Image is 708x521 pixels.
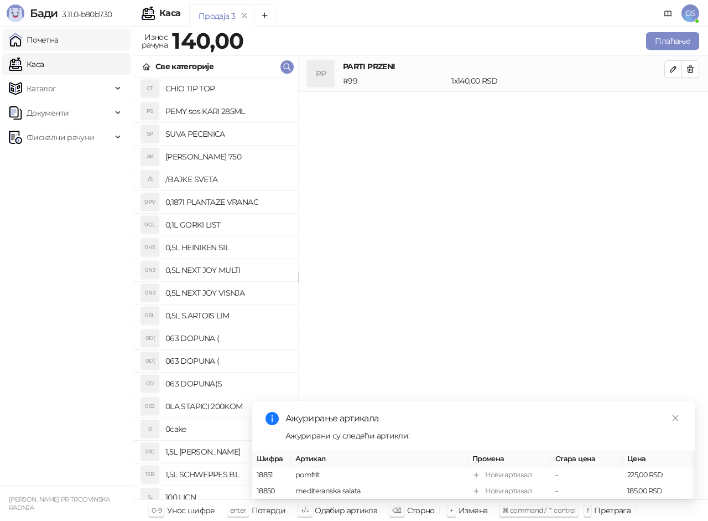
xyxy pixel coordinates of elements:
[141,216,159,234] div: 0GL
[165,420,289,438] h4: 0cake
[291,483,468,499] td: mediteranska salata
[172,27,243,54] strong: 140,00
[141,398,159,415] div: 0S2
[165,239,289,256] h4: 0,5L HEINIKEN SIL
[623,483,695,499] td: 185,00 RSD
[315,503,377,518] div: Одабир артикла
[165,193,289,211] h4: 0,187l PLANTAZE VRANAC
[139,30,170,52] div: Износ рачуна
[485,470,532,481] div: Нови артикал
[141,307,159,324] div: 0SL
[646,32,699,50] button: Плаћање
[285,412,681,425] div: Ажурирање артикала
[551,467,623,483] td: -
[291,451,468,467] th: Артикал
[165,443,289,461] h4: 1,5L [PERSON_NAME]
[594,503,631,518] div: Претрага
[551,451,623,467] th: Стара цена
[165,148,289,166] h4: [PERSON_NAME] 750
[252,467,291,483] td: 18851
[165,329,289,347] h4: 063 DOPUNA (
[254,4,276,27] button: Add tab
[141,193,159,211] div: 0PV
[468,451,551,467] th: Промена
[27,78,56,100] span: Каталог
[152,506,162,514] span: 0-9
[165,488,289,506] h4: 100 LICN
[9,29,59,51] a: Почетна
[141,261,159,279] div: 0NJ
[141,80,159,97] div: CT
[165,284,289,302] h4: 0,5L NEXT JOY VISNJA
[252,503,286,518] div: Потврди
[407,503,435,518] div: Сторно
[502,506,576,514] span: ⌘ command / ⌃ control
[167,503,215,518] div: Унос шифре
[252,483,291,499] td: 18850
[9,496,110,512] small: [PERSON_NAME] PR TRGOVINSKA RADNJA
[587,506,589,514] span: f
[141,443,159,461] div: 1RG
[165,398,289,415] h4: 0LA STAPICI 200KOM
[485,486,532,497] div: Нови артикал
[27,126,94,148] span: Фискални рачуни
[265,412,279,425] span: info-circle
[392,506,401,514] span: ⌫
[165,80,289,97] h4: CHIO TIP TOP
[141,239,159,256] div: 0HS
[449,75,667,87] div: 1 x 140,00 RSD
[671,414,679,422] span: close
[9,53,44,75] a: Каса
[343,60,664,73] h4: PARTI PRZENI
[30,7,58,20] span: Бади
[230,506,246,514] span: enter
[300,506,309,514] span: ↑/↓
[237,11,252,20] button: remove
[623,467,695,483] td: 225,00 RSD
[58,9,112,19] span: 3.11.0-b80b730
[165,102,289,120] h4: PEMY sos KARI 285ML
[141,171,159,188] div: /S
[165,466,289,483] h4: 1,5L SCHWEPPES BL
[141,352,159,370] div: 0D(
[165,307,289,324] h4: 0,5L S.ARTOIS LIM
[623,451,695,467] th: Цена
[27,102,69,124] span: Документи
[141,466,159,483] div: 1SB
[141,148,159,166] div: AK
[291,467,468,483] td: pomfrit
[341,75,449,87] div: # 99
[669,412,681,424] a: Close
[7,4,24,22] img: Logo
[133,78,298,499] div: grid
[141,102,159,120] div: PS
[165,375,289,393] h4: 063 DOPUNA(S
[141,284,159,302] div: 0NJ
[459,503,487,518] div: Измена
[308,60,334,87] div: PP
[252,451,291,467] th: Шифра
[141,420,159,438] div: 0
[165,261,289,279] h4: 0,5L NEXT JOY MULTI
[199,10,235,22] div: Продаја 3
[141,329,159,347] div: 0D(
[159,9,180,18] div: Каса
[450,506,453,514] span: +
[141,125,159,143] div: SP
[141,488,159,506] div: 1L
[551,483,623,499] td: -
[681,4,699,22] span: GS
[155,60,214,73] div: Све категорије
[165,216,289,234] h4: 0,1L GORKI LIST
[285,430,681,442] div: Ажурирани су следећи артикли:
[165,125,289,143] h4: SUVA PECENICA
[165,171,289,188] h4: /BAJKE SVETA
[659,4,677,22] a: Документација
[165,352,289,370] h4: 063 DOPUNA (
[141,375,159,393] div: 0D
